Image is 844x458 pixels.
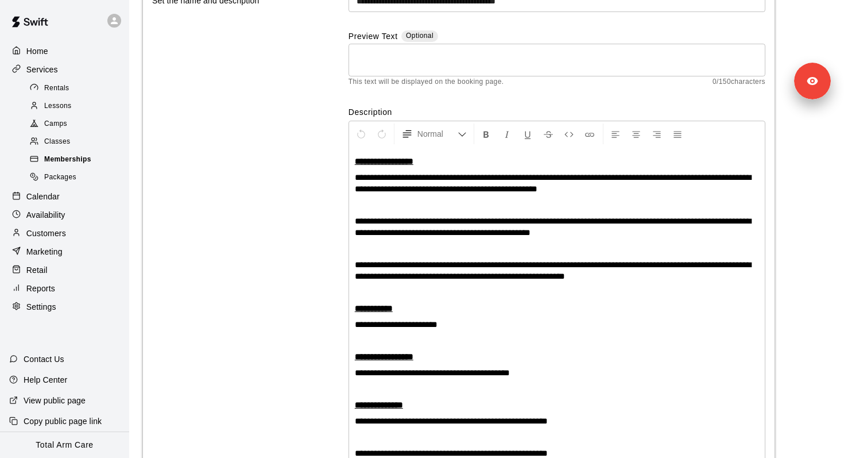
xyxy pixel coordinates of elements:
[9,261,120,279] a: Retail
[28,98,125,114] div: Lessons
[9,225,120,242] a: Customers
[28,169,129,187] a: Packages
[28,151,129,169] a: Memberships
[44,118,67,130] span: Camps
[28,80,125,97] div: Rentals
[26,45,48,57] p: Home
[28,97,129,115] a: Lessons
[668,124,687,144] button: Justify Align
[477,124,496,144] button: Format Bold
[26,191,60,202] p: Calendar
[9,298,120,315] a: Settings
[44,136,70,148] span: Classes
[406,32,433,40] span: Optional
[518,124,537,144] button: Format Underline
[397,124,471,144] button: Formatting Options
[28,152,125,168] div: Memberships
[539,124,558,144] button: Format Strikethrough
[26,301,56,313] p: Settings
[26,264,48,276] p: Retail
[580,124,599,144] button: Insert Link
[24,415,102,427] p: Copy public page link
[28,133,129,151] a: Classes
[349,106,765,118] label: Description
[24,374,67,386] p: Help Center
[28,134,125,150] div: Classes
[26,246,63,257] p: Marketing
[26,283,55,294] p: Reports
[44,83,69,94] span: Rentals
[28,170,125,186] div: Packages
[26,209,65,221] p: Availability
[44,154,91,166] span: Memberships
[28,116,125,132] div: Camps
[349,76,504,88] span: This text will be displayed on the booking page.
[647,124,667,144] button: Right Align
[713,76,765,88] span: 0 / 150 characters
[28,116,129,133] a: Camps
[9,280,120,297] a: Reports
[44,172,76,183] span: Packages
[26,228,66,239] p: Customers
[349,30,398,44] label: Preview Text
[28,79,129,97] a: Rentals
[44,101,72,112] span: Lessons
[9,43,120,60] a: Home
[24,395,86,406] p: View public page
[36,439,93,451] p: Total Arm Care
[497,124,517,144] button: Format Italics
[351,124,371,144] button: Undo
[9,243,120,260] a: Marketing
[9,206,120,224] a: Availability
[417,128,458,140] span: Normal
[9,61,120,78] a: Services
[26,64,58,75] p: Services
[626,124,646,144] button: Center Align
[372,124,392,144] button: Redo
[606,124,625,144] button: Left Align
[24,353,64,365] p: Contact Us
[559,124,579,144] button: Insert Code
[9,188,120,205] a: Calendar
